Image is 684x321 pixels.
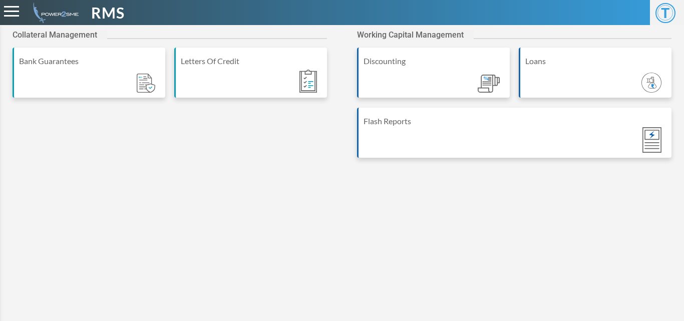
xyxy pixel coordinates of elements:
img: Module_ic [641,73,661,93]
h2: Working Capital Management [357,30,474,40]
a: Loans Module_ic [519,48,671,108]
a: Discounting Module_ic [357,48,510,108]
h2: Collateral Management [13,30,107,40]
div: Flash Reports [364,115,666,127]
div: Discounting [364,55,505,67]
a: Letters Of Credit Module_ic [174,48,327,108]
span: RMS [91,2,125,24]
a: Flash Reports Module_ic [357,108,671,168]
img: Module_ic [478,75,500,93]
img: Module_ic [299,70,317,93]
div: Bank Guarantees [19,55,160,67]
img: admin [29,3,79,23]
img: Module_ic [642,127,661,153]
a: Bank Guarantees Module_ic [13,48,165,108]
img: Module_ic [137,74,155,93]
span: T [655,3,675,23]
div: Letters Of Credit [181,55,322,67]
div: Loans [525,55,666,67]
